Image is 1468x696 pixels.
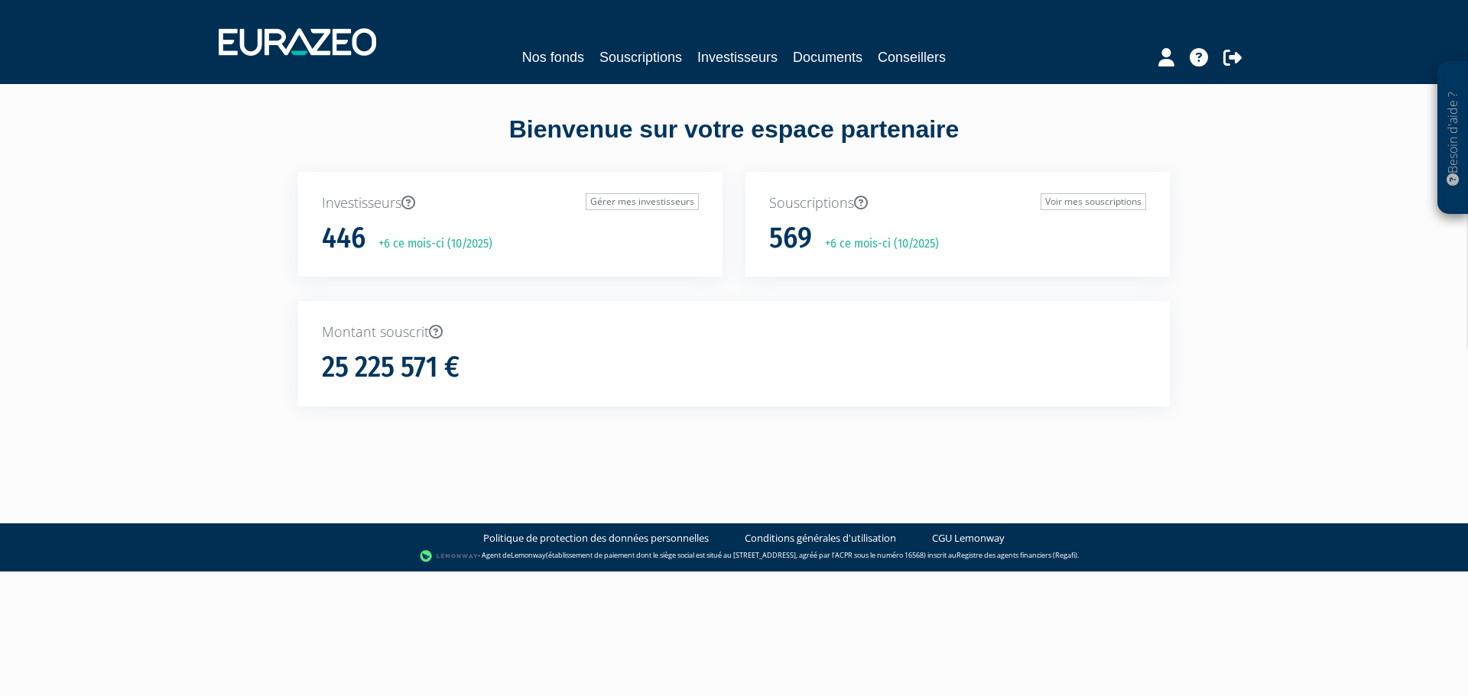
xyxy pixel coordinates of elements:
[287,112,1181,172] div: Bienvenue sur votre espace partenaire
[322,222,365,254] h1: 446
[793,47,862,68] a: Documents
[932,531,1005,545] a: CGU Lemonway
[769,222,812,254] h1: 569
[420,549,479,564] img: logo-lemonway.png
[878,47,946,68] a: Conseillers
[697,47,778,68] a: Investisseurs
[511,550,546,560] a: Lemonway
[1041,193,1146,210] a: Voir mes souscriptions
[322,322,1146,342] p: Montant souscrit
[745,531,896,545] a: Conditions générales d'utilisation
[219,28,376,56] img: 1732889491-logotype_eurazeo_blanc_rvb.png
[368,235,492,253] p: +6 ce mois-ci (10/2025)
[1444,70,1462,207] p: Besoin d'aide ?
[586,193,699,210] a: Gérer mes investisseurs
[15,549,1453,564] div: - Agent de (établissement de paiement dont le siège social est situé au [STREET_ADDRESS], agréé p...
[599,47,682,68] a: Souscriptions
[322,351,460,384] h1: 25 225 571 €
[769,193,1146,213] p: Souscriptions
[814,235,939,253] p: +6 ce mois-ci (10/2025)
[483,531,709,545] a: Politique de protection des données personnelles
[522,47,584,68] a: Nos fonds
[956,550,1077,560] a: Registre des agents financiers (Regafi)
[322,193,699,213] p: Investisseurs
